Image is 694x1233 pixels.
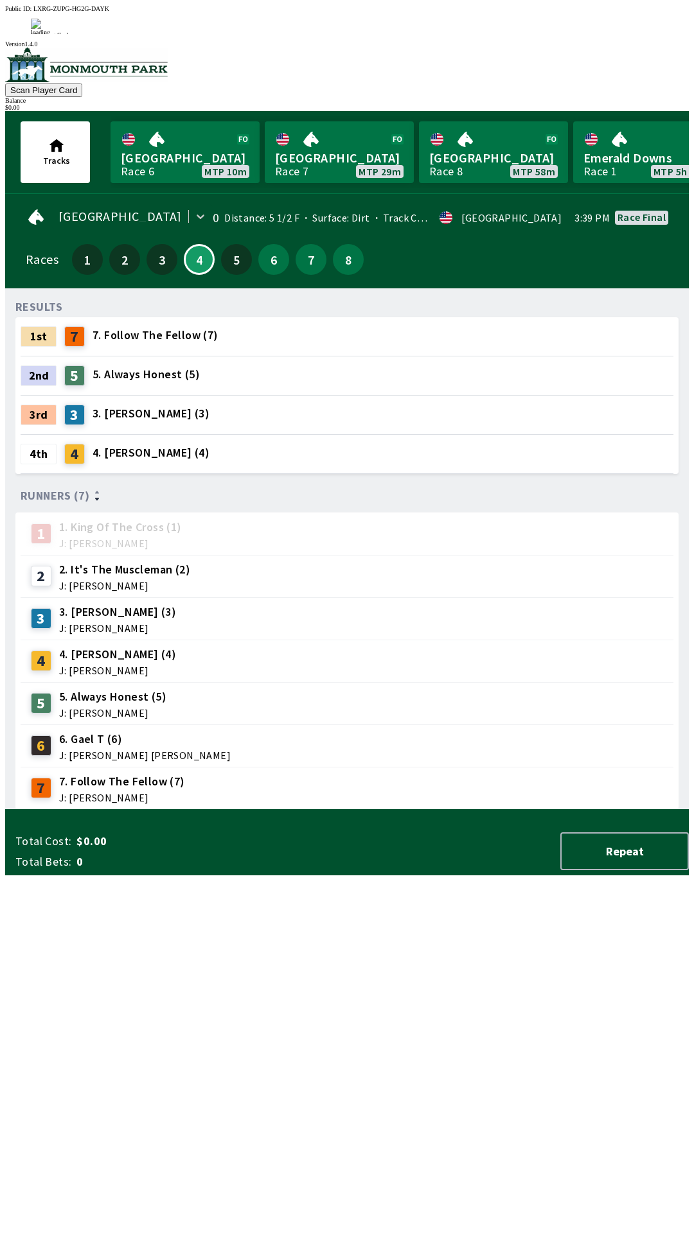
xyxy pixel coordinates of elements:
div: Race 8 [429,166,463,177]
div: 4th [21,444,57,464]
span: LXRG-ZUPG-HG2G-DAYK [33,5,109,12]
span: J: [PERSON_NAME] [59,581,190,591]
span: MTP 58m [513,166,555,177]
button: 4 [184,244,215,275]
span: 0 [76,854,279,870]
button: 6 [258,244,289,275]
span: 4. [PERSON_NAME] (4) [93,444,209,461]
div: $ 0.00 [5,104,689,111]
div: 1st [21,326,57,347]
div: 7 [64,326,85,347]
span: 1. King Of The Cross (1) [59,519,182,536]
span: $0.00 [76,834,279,849]
a: [GEOGRAPHIC_DATA]Race 6MTP 10m [111,121,260,183]
div: Race 7 [275,166,308,177]
span: 7. Follow The Fellow (7) [59,773,185,790]
button: 2 [109,244,140,275]
div: 2nd [21,365,57,386]
span: [GEOGRAPHIC_DATA] [58,211,182,222]
span: 5. Always Honest (5) [59,688,166,705]
span: J: [PERSON_NAME] [59,708,166,718]
div: 0 [213,213,219,223]
button: 8 [333,244,364,275]
div: 1 [31,523,51,544]
span: 2. It's The Muscleman (2) [59,561,190,578]
div: Public ID: [5,5,689,12]
div: 6 [31,735,51,756]
span: Surface: Dirt [299,211,370,224]
span: Total Bets: [15,854,71,870]
img: loading [31,19,50,36]
span: 3:39 PM [574,213,610,223]
span: J: [PERSON_NAME] [59,792,185,803]
span: 8 [336,255,360,264]
span: 5. Always Honest (5) [93,366,200,383]
div: Races [26,254,58,265]
a: [GEOGRAPHIC_DATA]Race 8MTP 58m [419,121,568,183]
span: 1 [75,255,100,264]
div: Race 1 [583,166,617,177]
span: J: [PERSON_NAME] [PERSON_NAME] [59,750,231,760]
div: Race final [618,212,666,222]
div: 5 [31,693,51,713]
div: Balance [5,97,689,104]
span: 6 [262,255,286,264]
a: [GEOGRAPHIC_DATA]Race 7MTP 29m [265,121,414,183]
div: 5 [64,365,85,386]
span: [GEOGRAPHIC_DATA] [121,150,249,166]
div: Runners (7) [21,489,673,502]
span: 5 [224,255,249,264]
div: 3 [31,608,51,629]
div: 2 [31,566,51,586]
span: 3. [PERSON_NAME] (3) [59,604,176,620]
div: [GEOGRAPHIC_DATA] [461,213,562,223]
button: 1 [72,244,103,275]
div: 3 [64,405,85,425]
img: venue logo [5,48,168,82]
div: 4 [31,651,51,671]
span: MTP 10m [204,166,247,177]
span: Track Condition: Firm [370,211,483,224]
span: 3. [PERSON_NAME] (3) [93,405,209,422]
span: J: [PERSON_NAME] [59,665,176,676]
span: MTP 29m [359,166,401,177]
div: Race 6 [121,166,154,177]
span: 7. Follow The Fellow (7) [93,327,218,344]
span: J: [PERSON_NAME] [59,623,176,633]
span: 7 [299,255,323,264]
span: 6. Gael T (6) [59,731,231,748]
span: 4 [188,256,210,263]
span: 2 [112,255,137,264]
div: 7 [31,778,51,798]
span: 3 [150,255,174,264]
button: 7 [296,244,326,275]
div: 4 [64,444,85,464]
span: 4. [PERSON_NAME] (4) [59,646,176,663]
span: Runners (7) [21,491,89,501]
button: Tracks [21,121,90,183]
button: 3 [147,244,177,275]
span: Total Cost: [15,834,71,849]
div: Version 1.4.0 [5,40,689,48]
span: [GEOGRAPHIC_DATA] [429,150,558,166]
button: Scan Player Card [5,83,82,97]
button: 5 [221,244,252,275]
span: Repeat [572,844,677,859]
span: Distance: 5 1/2 F [224,211,299,224]
span: J: [PERSON_NAME] [59,538,182,548]
span: Checking Cash [31,31,70,39]
button: Repeat [560,832,689,870]
div: RESULTS [15,302,63,312]
span: [GEOGRAPHIC_DATA] [275,150,404,166]
div: 3rd [21,405,57,425]
span: Tracks [43,155,70,166]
